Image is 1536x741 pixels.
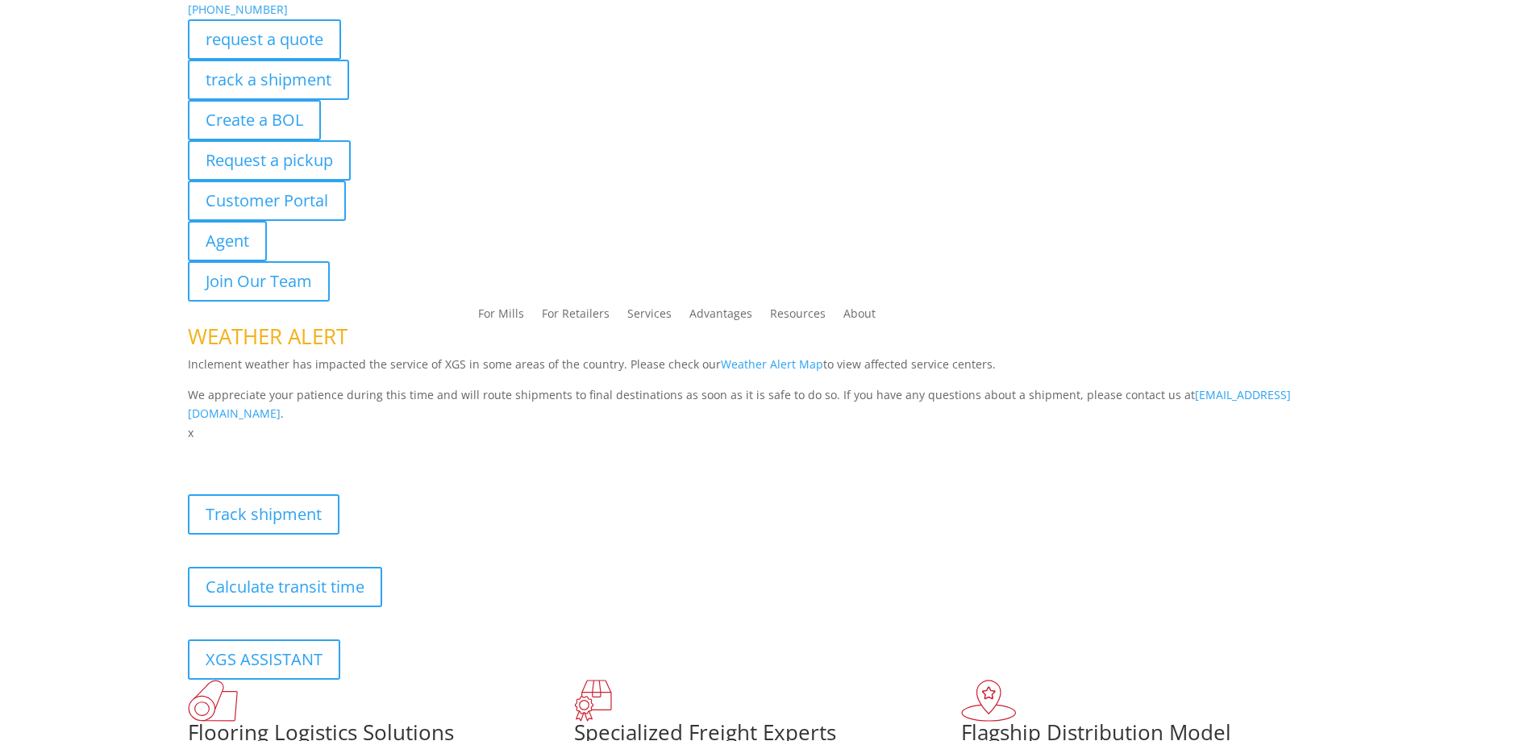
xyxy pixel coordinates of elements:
a: Request a pickup [188,140,351,181]
a: For Retailers [542,308,610,326]
p: Inclement weather has impacted the service of XGS in some areas of the country. Please check our ... [188,355,1349,385]
a: request a quote [188,19,341,60]
img: xgs-icon-flagship-distribution-model-red [961,680,1017,722]
a: Agent [188,221,267,261]
img: xgs-icon-focused-on-flooring-red [574,680,612,722]
a: Advantages [689,308,752,326]
a: Create a BOL [188,100,321,140]
a: Weather Alert Map [721,356,823,372]
a: Join Our Team [188,261,330,302]
img: xgs-icon-total-supply-chain-intelligence-red [188,680,238,722]
a: Resources [770,308,826,326]
a: Customer Portal [188,181,346,221]
a: Services [627,308,672,326]
a: Track shipment [188,494,339,535]
span: WEATHER ALERT [188,322,348,351]
a: About [843,308,876,326]
a: track a shipment [188,60,349,100]
a: [PHONE_NUMBER] [188,2,288,17]
p: x [188,423,1349,443]
p: We appreciate your patience during this time and will route shipments to final destinations as so... [188,385,1349,424]
b: Visibility, transparency, and control for your entire supply chain. [188,445,547,460]
a: XGS ASSISTANT [188,639,340,680]
a: Calculate transit time [188,567,382,607]
a: For Mills [478,308,524,326]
